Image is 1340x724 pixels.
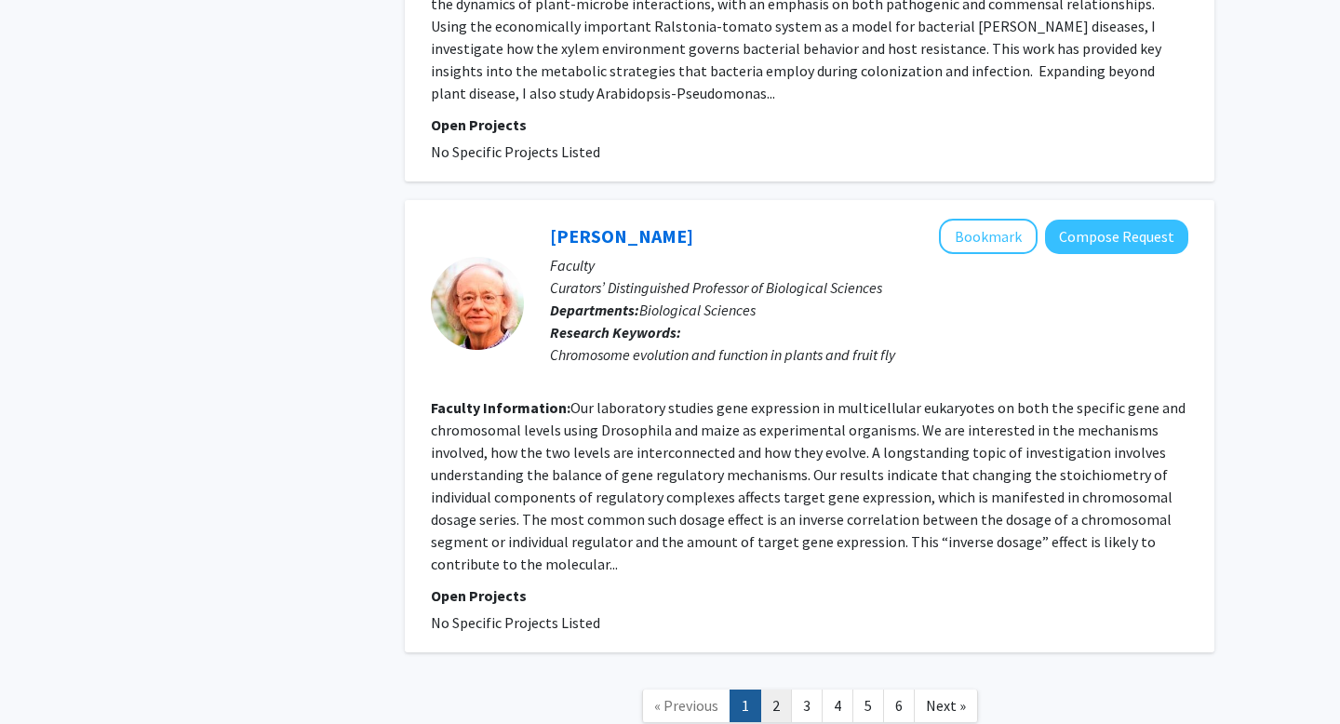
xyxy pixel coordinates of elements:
[550,301,639,319] b: Departments:
[14,640,79,710] iframe: Chat
[642,690,730,722] a: Previous Page
[431,584,1188,607] p: Open Projects
[550,343,1188,366] div: Chromosome evolution and function in plants and fruit fly
[550,323,681,342] b: Research Keywords:
[639,301,756,319] span: Biological Sciences
[431,613,600,632] span: No Specific Projects Listed
[926,696,966,715] span: Next »
[791,690,823,722] a: 3
[760,690,792,722] a: 2
[914,690,978,722] a: Next
[431,398,570,417] b: Faculty Information:
[431,142,600,161] span: No Specific Projects Listed
[550,224,693,248] a: [PERSON_NAME]
[730,690,761,722] a: 1
[550,276,1188,299] p: Curators’ Distinguished Professor of Biological Sciences
[654,696,718,715] span: « Previous
[550,254,1188,276] p: Faculty
[939,219,1038,254] button: Add James Birchler to Bookmarks
[822,690,853,722] a: 4
[1045,220,1188,254] button: Compose Request to James Birchler
[852,690,884,722] a: 5
[883,690,915,722] a: 6
[431,114,1188,136] p: Open Projects
[431,398,1186,573] fg-read-more: Our laboratory studies gene expression in multicellular eukaryotes on both the specific gene and ...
